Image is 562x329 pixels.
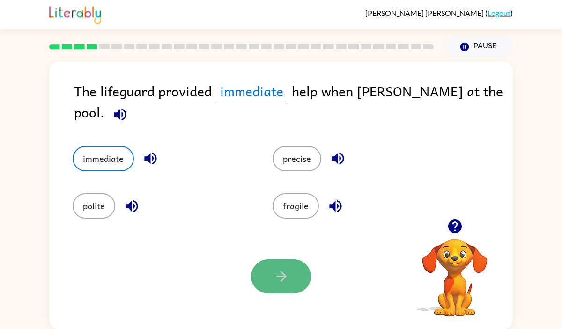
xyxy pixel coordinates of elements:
[74,80,513,127] div: The lifeguard provided help when [PERSON_NAME] at the pool.
[273,193,319,219] button: fragile
[445,36,513,58] button: Pause
[365,8,513,17] div: ( )
[49,4,101,24] img: Literably
[73,146,134,171] button: immediate
[488,8,510,17] a: Logout
[215,80,288,102] span: immediate
[408,224,502,318] video: Your browser must support playing .mp4 files to use Literably. Please try using another browser.
[365,8,485,17] span: [PERSON_NAME] [PERSON_NAME]
[273,146,321,171] button: precise
[73,193,115,219] button: polite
